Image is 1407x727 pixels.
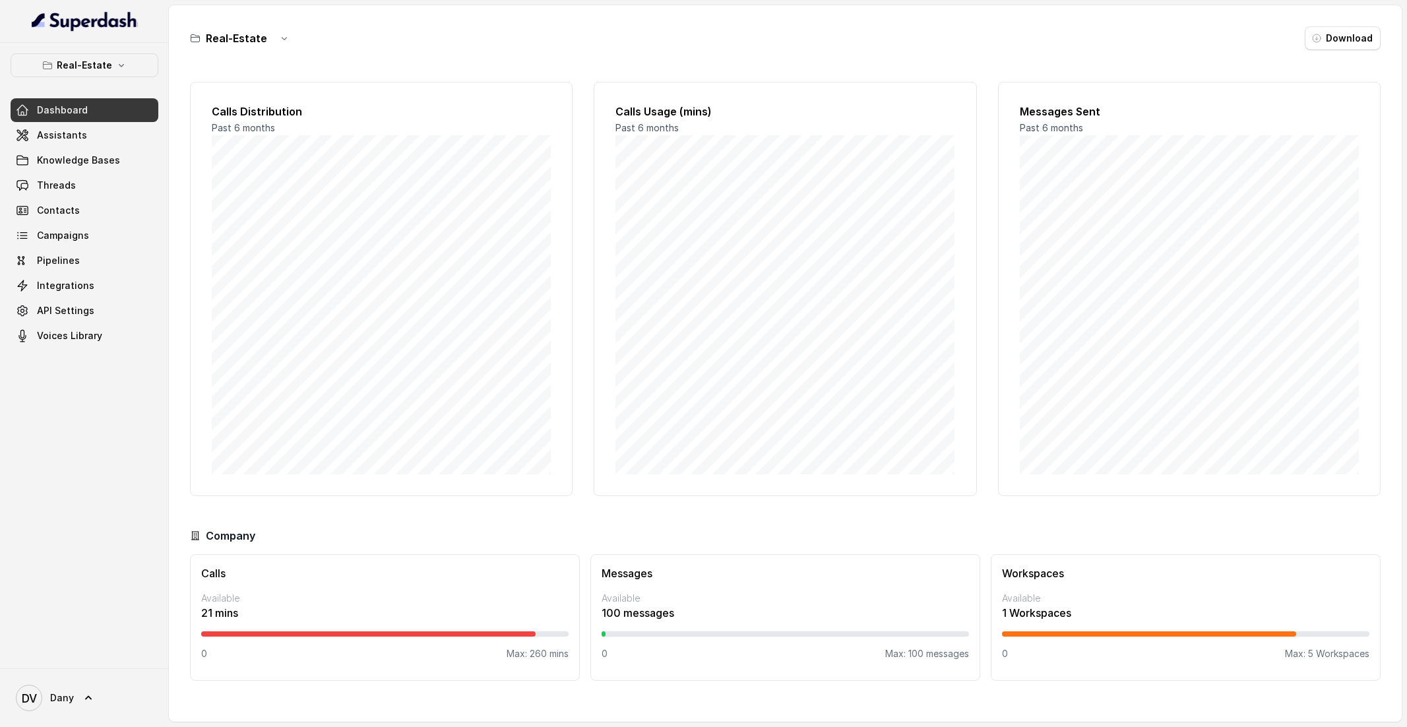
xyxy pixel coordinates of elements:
[201,647,207,660] p: 0
[37,129,87,142] span: Assistants
[11,224,158,247] a: Campaigns
[11,148,158,172] a: Knowledge Bases
[11,98,158,122] a: Dashboard
[50,691,74,705] span: Dany
[37,279,94,292] span: Integrations
[11,123,158,147] a: Assistants
[1305,26,1381,50] button: Download
[212,122,275,133] span: Past 6 months
[602,565,969,581] h3: Messages
[1285,647,1369,660] p: Max: 5 Workspaces
[1002,605,1369,621] p: 1 Workspaces
[32,11,138,32] img: light.svg
[37,329,102,342] span: Voices Library
[22,691,37,705] text: DV
[1020,122,1083,133] span: Past 6 months
[11,53,158,77] button: Real-Estate
[206,30,267,46] h3: Real-Estate
[37,304,94,317] span: API Settings
[57,57,112,73] p: Real-Estate
[11,680,158,716] a: Dany
[206,528,255,544] h3: Company
[11,199,158,222] a: Contacts
[615,104,954,119] h2: Calls Usage (mins)
[507,647,569,660] p: Max: 260 mins
[37,154,120,167] span: Knowledge Bases
[11,249,158,272] a: Pipelines
[201,592,569,605] p: Available
[602,592,969,605] p: Available
[212,104,551,119] h2: Calls Distribution
[201,565,569,581] h3: Calls
[885,647,969,660] p: Max: 100 messages
[37,254,80,267] span: Pipelines
[11,174,158,197] a: Threads
[37,179,76,192] span: Threads
[11,324,158,348] a: Voices Library
[1020,104,1359,119] h2: Messages Sent
[602,647,608,660] p: 0
[37,104,88,117] span: Dashboard
[11,274,158,298] a: Integrations
[1002,647,1008,660] p: 0
[1002,592,1369,605] p: Available
[37,204,80,217] span: Contacts
[602,605,969,621] p: 100 messages
[1002,565,1369,581] h3: Workspaces
[37,229,89,242] span: Campaigns
[201,605,569,621] p: 21 mins
[615,122,679,133] span: Past 6 months
[11,299,158,323] a: API Settings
